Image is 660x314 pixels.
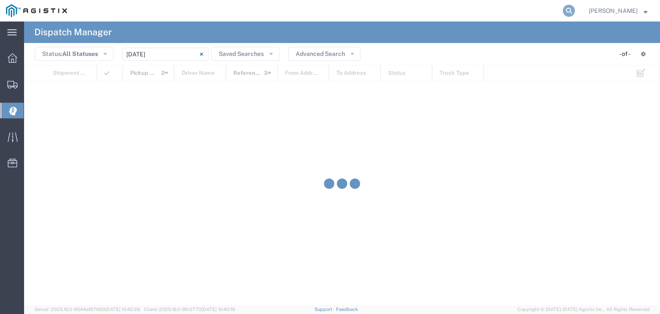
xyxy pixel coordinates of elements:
span: Client: 2025.16.0-8fc0770 [144,307,235,312]
button: [PERSON_NAME] [588,6,648,16]
span: Copyright © [DATE]-[DATE] Agistix Inc., All Rights Reserved [517,306,650,313]
span: All Statuses [62,50,98,57]
div: - of - [619,49,634,58]
a: Support [315,307,336,312]
button: Advanced Search [288,47,361,61]
span: [DATE] 10:40:19 [202,307,235,312]
span: Lorretta Ayala [589,6,638,15]
h4: Dispatch Manager [34,22,112,43]
button: Status:All Statuses [35,47,113,61]
span: Server: 2025.16.0-9544af67660 [34,307,140,312]
span: [DATE] 10:42:29 [105,307,140,312]
a: Feedback [336,307,358,312]
img: logo [6,4,67,17]
button: Saved Searches [211,47,279,61]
